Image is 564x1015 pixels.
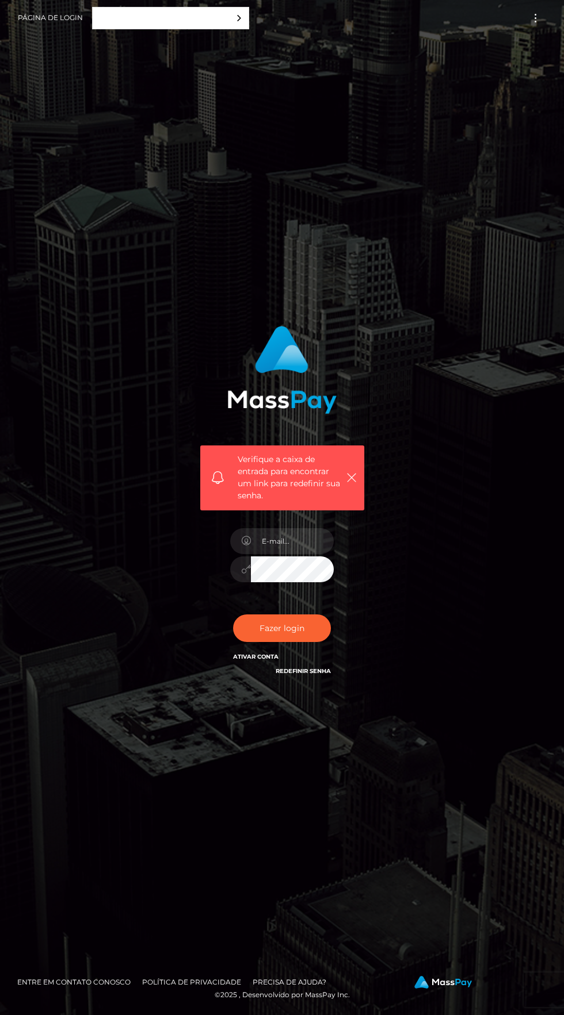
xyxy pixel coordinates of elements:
[233,614,331,643] button: Fazer login
[92,7,249,29] div: Language
[248,973,331,991] a: Precisa de ajuda?
[414,976,472,989] img: MassPay
[251,528,334,554] input: E-mail...
[276,667,331,675] a: Redefinir senha
[92,7,249,29] aside: Language selected: Português (Brasil)
[13,973,135,991] a: Entre em contato conosco
[93,7,249,29] a: Português ([GEOGRAPHIC_DATA])
[18,6,83,30] a: Página de login
[233,653,279,660] a: Ativar Conta
[138,973,246,991] a: Política de privacidade
[227,326,337,414] img: MassPay Login
[525,10,546,26] button: Toggle navigation
[9,976,555,1001] div: © 2025 , Desenvolvido por MassPay Inc.
[238,453,340,502] span: Verifique a caixa de entrada para encontrar um link para redefinir sua senha.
